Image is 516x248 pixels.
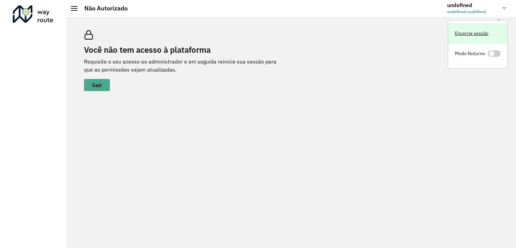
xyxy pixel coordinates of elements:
[78,5,128,12] h2: Não Autorizado
[447,2,498,8] h3: undefined
[448,23,507,44] a: Encerrar sessão
[92,82,102,88] span: Sair
[455,50,485,57] span: Modo Noturno
[84,57,286,74] p: Requisite o seu acesso ao administrador e em seguida reinicie sua sessão para que as permissões s...
[447,9,498,15] span: undefined undefined
[84,45,286,55] h2: Você não tem acesso à plataforma
[84,79,110,91] button: button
